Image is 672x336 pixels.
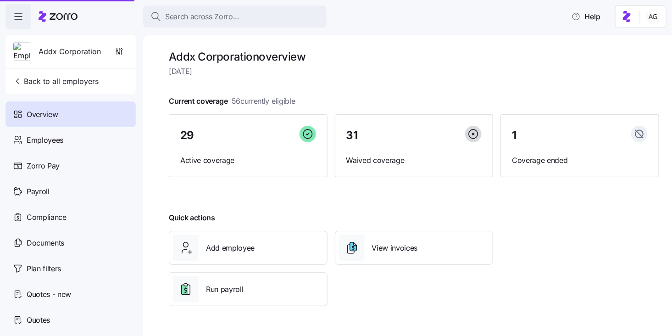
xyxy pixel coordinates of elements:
[512,130,516,141] span: 1
[6,230,136,256] a: Documents
[6,153,136,179] a: Zorro Pay
[346,155,482,166] span: Waived coverage
[27,134,63,146] span: Employees
[27,212,67,223] span: Compliance
[169,95,295,107] span: Current coverage
[165,11,239,22] span: Search across Zorro...
[564,7,608,26] button: Help
[27,109,58,120] span: Overview
[180,155,316,166] span: Active coverage
[169,50,659,64] h1: Addx Corporation overview
[6,179,136,204] a: Payroll
[13,76,99,87] span: Back to all employers
[27,263,61,274] span: Plan filters
[169,66,659,77] span: [DATE]
[6,281,136,307] a: Quotes - new
[27,186,50,197] span: Payroll
[512,155,648,166] span: Coverage ended
[27,289,71,300] span: Quotes - new
[169,212,215,224] span: Quick actions
[39,46,101,57] span: Addx Corporation
[572,11,600,22] span: Help
[6,256,136,281] a: Plan filters
[13,43,31,61] img: Employer logo
[27,237,64,249] span: Documents
[206,284,243,295] span: Run payroll
[372,242,418,254] span: View invoices
[6,127,136,153] a: Employees
[27,160,60,172] span: Zorro Pay
[6,307,136,333] a: Quotes
[346,130,358,141] span: 31
[143,6,327,28] button: Search across Zorro...
[232,95,295,107] span: 56 currently eligible
[27,314,50,326] span: Quotes
[6,204,136,230] a: Compliance
[206,242,255,254] span: Add employee
[646,9,661,24] img: 5fc55c57e0610270ad857448bea2f2d5
[6,101,136,127] a: Overview
[180,130,194,141] span: 29
[9,72,102,90] button: Back to all employers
